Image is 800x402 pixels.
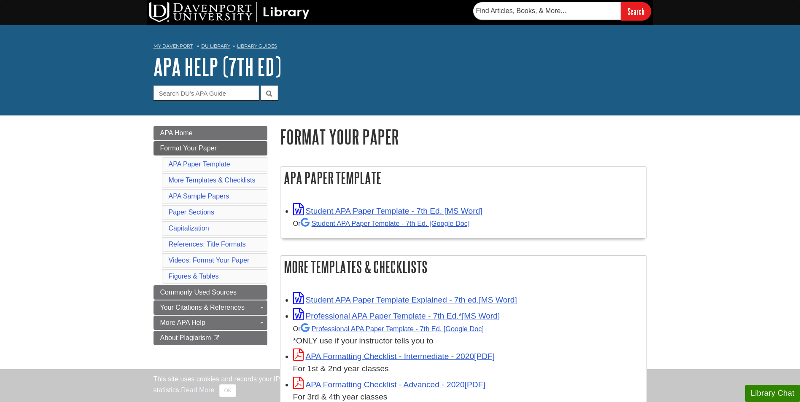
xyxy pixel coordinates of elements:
a: Link opens in new window [293,311,500,320]
h2: APA Paper Template [280,167,646,189]
h1: Format Your Paper [280,126,647,147]
a: Link opens in new window [293,380,485,389]
span: APA Home [160,129,193,137]
a: Commonly Used Sources [154,285,267,300]
h2: More Templates & Checklists [280,256,646,278]
a: Link opens in new window [293,295,517,304]
span: More APA Help [160,319,205,326]
a: Capitalization [169,225,209,232]
a: Format Your Paper [154,141,267,155]
small: Or [293,220,470,227]
a: Paper Sections [169,209,215,216]
a: DU Library [201,43,230,49]
button: Close [219,384,236,397]
a: APA Help (7th Ed) [154,54,281,80]
a: Library Guides [237,43,277,49]
a: Professional APA Paper Template - 7th Ed. [301,325,484,332]
span: About Plagiarism [160,334,211,341]
a: APA Sample Papers [169,193,229,200]
div: This site uses cookies and records your IP address for usage statistics. Additionally, we use Goo... [154,374,647,397]
div: *ONLY use if your instructor tells you to [293,322,642,347]
a: Student APA Paper Template - 7th Ed. [Google Doc] [301,220,470,227]
img: DU Library [149,2,310,22]
span: Format Your Paper [160,145,217,152]
small: Or [293,325,484,332]
div: For 1st & 2nd year classes [293,363,642,375]
nav: breadcrumb [154,40,647,54]
input: Search DU's APA Guide [154,86,259,100]
a: About Plagiarism [154,331,267,345]
a: More APA Help [154,316,267,330]
a: Read More [181,386,214,394]
a: References: Title Formats [169,241,246,248]
span: Your Citations & References [160,304,245,311]
a: Your Citations & References [154,300,267,315]
form: Searches DU Library's articles, books, and more [473,2,651,20]
a: Link opens in new window [293,352,495,361]
a: APA Paper Template [169,161,230,168]
a: Figures & Tables [169,273,219,280]
input: Search [621,2,651,20]
a: My Davenport [154,43,193,50]
a: APA Home [154,126,267,140]
a: Link opens in new window [293,206,482,215]
button: Library Chat [745,385,800,402]
i: This link opens in a new window [213,335,220,341]
input: Find Articles, Books, & More... [473,2,621,20]
a: More Templates & Checklists [169,177,256,184]
a: Videos: Format Your Paper [169,257,250,264]
span: Commonly Used Sources [160,289,237,296]
div: Guide Page Menu [154,126,267,345]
